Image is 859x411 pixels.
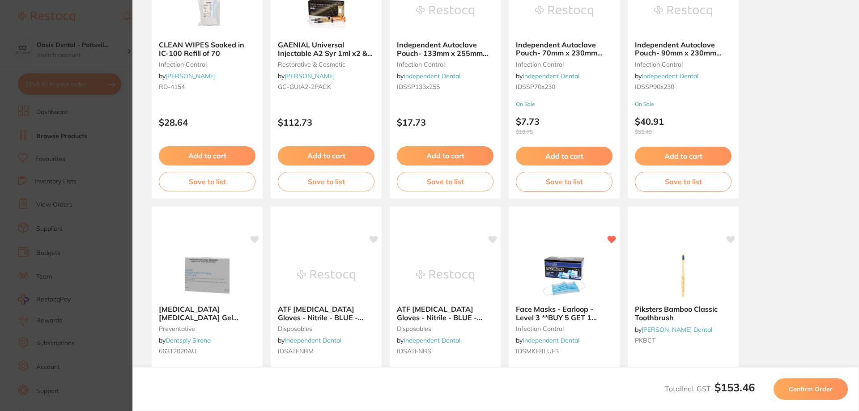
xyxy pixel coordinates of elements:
[516,336,579,344] span: by
[397,61,493,68] small: infection control
[516,41,612,57] b: Independent Autoclave Pouch- 70mm x 230mm (Box of 200) ** BUY 5 RECEIVE 1 FREE OR BUY 10 GET 3 FR...
[404,72,460,80] a: Independent Dental
[516,347,612,355] small: IDSMKEBLUE3
[159,347,255,355] small: 66312020AU
[278,41,374,57] b: GAENIAL Universal Injectable A2 Syr 1ml x2 & 20 Disp tips
[635,61,731,68] small: infection control
[516,172,612,191] button: Save to list
[516,72,579,80] span: by
[516,101,612,107] small: On Sale
[665,384,755,393] span: Total Incl. GST
[397,325,493,332] small: disposables
[297,253,355,298] img: ATF Dental Examination Gloves - Nitrile - BLUE - Medium
[159,172,255,191] button: Save to list
[397,117,493,127] p: $17.73
[635,337,731,344] small: PKBCT
[774,378,848,400] button: Confirm Order
[397,172,493,191] button: Save to list
[166,72,216,80] a: [PERSON_NAME]
[516,325,612,332] small: infection control
[278,347,374,355] small: IDSATFNBM
[789,385,833,393] span: Confirm Order
[278,83,374,90] small: GC-GUIA2-2PACK
[278,336,341,344] span: by
[397,336,460,344] span: by
[635,172,731,191] button: Save to list
[416,253,474,298] img: ATF Dental Examination Gloves - Nitrile - BLUE - Small
[654,253,712,298] img: Piksters Bamboo Classic Toothbrush
[642,72,698,80] a: Independent Dental
[516,147,612,165] button: Add to cart
[278,146,374,165] button: Add to cart
[635,129,731,135] span: $55.45
[635,101,731,107] small: On Sale
[397,41,493,57] b: Independent Autoclave Pouch- 133mm x 255mm (Box of 200) ** BUY 5 RECEIVE 1 FREE OR BUY 10 GET 3 F...
[159,41,255,57] b: CLEAN WIPES Soaked in IC-100 Refill of 70
[159,61,255,68] small: infection control
[635,305,731,322] b: Piksters Bamboo Classic Toothbrush
[159,72,216,80] span: by
[159,325,255,332] small: preventative
[278,72,335,80] span: by
[714,381,755,394] b: $153.46
[523,336,579,344] a: Independent Dental
[397,347,493,355] small: IDSATFNBS
[166,336,211,344] a: Dentsply Sirona
[278,172,374,191] button: Save to list
[159,83,255,90] small: RD-4154
[635,326,712,334] span: by
[516,116,612,135] p: $7.73
[285,336,341,344] a: Independent Dental
[159,305,255,322] b: Oraqix Periodontal Gel Lignocaine 25 mg/g, Prilocaine 25mg/g
[278,61,374,68] small: restorative & cosmetic
[535,253,593,298] img: Face Masks - Earloop - Level 3 **BUY 5 GET 1 FREE, BUY 30 GET 10 FREE**
[397,305,493,322] b: ATF Dental Examination Gloves - Nitrile - BLUE - Small
[635,147,731,165] button: Add to cart
[159,336,211,344] span: by
[516,61,612,68] small: infection control
[635,116,731,135] p: $40.91
[397,72,460,80] span: by
[523,72,579,80] a: Independent Dental
[278,117,374,127] p: $112.73
[404,336,460,344] a: Independent Dental
[178,253,236,298] img: Oraqix Periodontal Gel Lignocaine 25 mg/g, Prilocaine 25mg/g
[516,305,612,322] b: Face Masks - Earloop - Level 3 **BUY 5 GET 1 FREE, BUY 30 GET 10 FREE**
[642,326,712,334] a: [PERSON_NAME] Dental
[397,83,493,90] small: IDSSP133x255
[397,146,493,165] button: Add to cart
[635,41,731,57] b: Independent Autoclave Pouch- 90mm x 230mm (Box of 1000) ** BUY 5 RECEIVE 1 FREE OR BUY 10 GET 3 F...
[278,325,374,332] small: disposables
[159,117,255,127] p: $28.64
[516,129,612,135] span: $10.75
[635,83,731,90] small: IDSSP90x230
[516,83,612,90] small: IDSSP70x230
[635,72,698,80] span: by
[285,72,335,80] a: [PERSON_NAME]
[159,146,255,165] button: Add to cart
[278,305,374,322] b: ATF Dental Examination Gloves - Nitrile - BLUE - Medium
